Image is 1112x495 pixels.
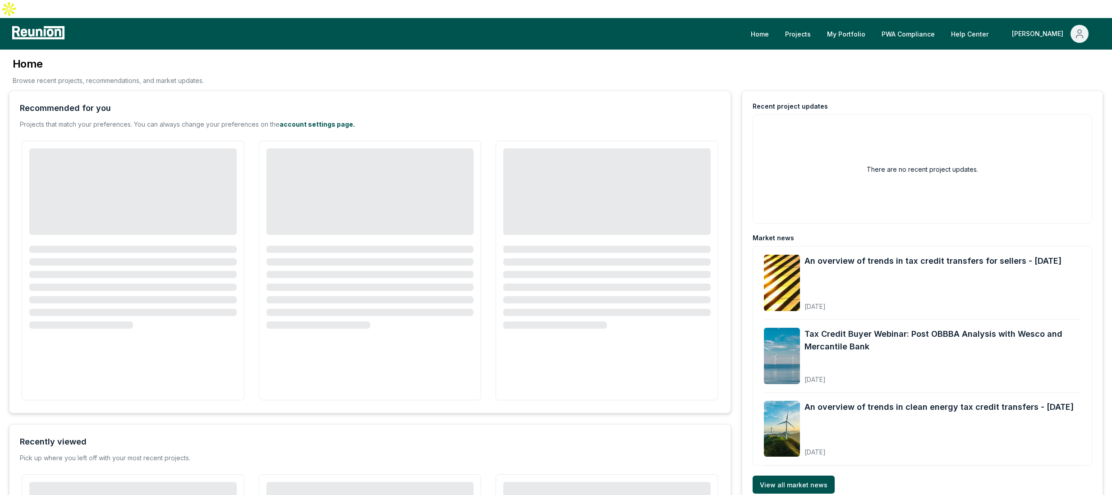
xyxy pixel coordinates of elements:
div: Recommended for you [20,102,111,115]
div: [DATE] [804,295,1061,311]
div: Market news [753,234,794,243]
div: Recently viewed [20,435,87,448]
a: View all market news [753,476,835,494]
img: Tax Credit Buyer Webinar: Post OBBBA Analysis with Wesco and Mercantile Bank [764,328,800,384]
div: [DATE] [804,368,1081,384]
div: [PERSON_NAME] [1012,25,1067,43]
p: Browse recent projects, recommendations, and market updates. [13,76,204,85]
a: Help Center [944,25,996,43]
a: account settings page. [280,120,355,128]
a: PWA Compliance [874,25,942,43]
img: An overview of trends in clean energy tax credit transfers - August 2025 [764,401,800,457]
a: Projects [778,25,818,43]
h2: There are no recent project updates. [867,165,978,174]
h3: Home [13,57,204,71]
div: [DATE] [804,441,1074,457]
a: An overview of trends in clean energy tax credit transfers - [DATE] [804,401,1074,413]
div: Recent project updates [753,102,828,111]
button: [PERSON_NAME] [1005,25,1096,43]
a: My Portfolio [820,25,873,43]
a: Tax Credit Buyer Webinar: Post OBBBA Analysis with Wesco and Mercantile Bank [804,328,1081,353]
div: Pick up where you left off with your most recent projects. [20,454,190,463]
img: An overview of trends in tax credit transfers for sellers - September 2025 [764,255,800,311]
a: An overview of trends in tax credit transfers for sellers - [DATE] [804,255,1061,267]
a: Home [744,25,776,43]
span: Projects that match your preferences. You can always change your preferences on the [20,120,280,128]
nav: Main [744,25,1103,43]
